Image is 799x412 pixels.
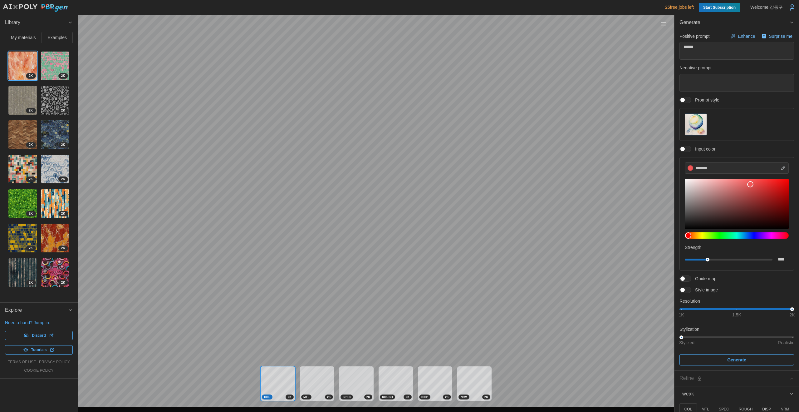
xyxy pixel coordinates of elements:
[674,15,799,30] button: Generate
[29,177,33,182] span: 2 K
[61,73,65,78] span: 2 K
[665,4,694,10] p: 25 free jobs left
[5,331,73,340] a: Discord
[727,355,746,365] span: Generate
[41,189,70,218] a: E0WDekRgOSM6MXRuYTC42K
[729,32,757,41] button: Enhance
[8,258,37,287] a: VHlsLYLO2dYIXbUDQv9T2K
[264,395,270,399] span: COL
[8,224,37,252] img: SqvTK9WxGY1p835nerRz
[288,395,292,399] span: 2 K
[29,211,33,216] span: 2 K
[41,155,70,184] a: BaNnYycJ0fHhekiD6q2s2K
[41,120,70,149] img: Hz2WzdisDSdMN9J5i1Bs
[5,303,68,318] span: Explore
[41,52,70,80] img: A4Ip82XD3EJnSCKI0NXd
[484,395,488,399] span: 2 K
[327,395,331,399] span: 2 K
[41,223,70,253] a: PtnkfkJ0rlOgzqPVzBbq2K
[685,114,707,135] img: Prompt style
[29,280,33,285] span: 2 K
[684,407,692,412] p: COL
[679,15,789,30] span: Generate
[61,177,65,182] span: 2 K
[41,189,70,218] img: E0WDekRgOSM6MXRuYTC4
[674,371,799,386] button: Refine
[31,345,47,354] span: Tutorials
[781,407,789,412] p: NRM
[41,258,70,287] a: CHIX8LGRgTTB8f7hNWti2K
[29,73,33,78] span: 2 K
[674,30,799,370] div: Generate
[659,20,668,28] button: Toggle viewport controls
[679,375,789,382] div: Refine
[41,86,70,115] a: rHikvvBoB3BgiCY53ZRV2K
[61,211,65,216] span: 2 K
[61,246,65,251] span: 2 K
[679,298,794,304] p: Resolution
[679,65,794,71] p: Negative prompt
[5,345,73,355] a: Tutorials
[739,407,753,412] p: ROUGH
[8,223,37,253] a: SqvTK9WxGY1p835nerRz2K
[738,33,756,39] p: Enhance
[61,108,65,113] span: 2 K
[685,113,707,136] button: Prompt style
[8,120,37,149] img: xGfjer9ro03ZFYxz6oRE
[41,258,70,287] img: CHIX8LGRgTTB8f7hNWti
[41,51,70,81] a: A4Ip82XD3EJnSCKI0NXd2K
[48,35,67,40] span: Examples
[41,120,70,149] a: Hz2WzdisDSdMN9J5i1Bs2K
[8,120,37,149] a: xGfjer9ro03ZFYxz6oRE2K
[691,287,718,293] span: Style image
[769,33,794,39] p: Surprise me
[679,386,789,402] span: Tweak
[691,275,716,282] span: Guide map
[691,97,719,103] span: Prompt style
[674,386,799,402] button: Tweak
[303,395,309,399] span: MTL
[8,51,37,81] a: x8yfbN4GTchSu5dOOcil2K
[32,331,46,340] span: Discord
[366,395,370,399] span: 2 K
[8,360,36,365] a: terms of use
[61,280,65,285] span: 2 K
[445,395,449,399] span: 2 K
[679,33,709,39] p: Positive prompt
[5,15,68,30] span: Library
[343,395,351,399] span: SPEC
[699,3,740,12] a: Start Subscription
[8,258,37,287] img: VHlsLYLO2dYIXbUDQv9T
[691,146,715,152] span: Input color
[8,86,37,115] a: xFUu4JYEYTMgrsbqNkuZ2K
[679,354,794,365] button: Generate
[8,189,37,218] a: JRFGPhhRt5Yj1BDkBmTq2K
[41,86,70,115] img: rHikvvBoB3BgiCY53ZRV
[8,52,37,80] img: x8yfbN4GTchSu5dOOcil
[8,155,37,184] a: HoR2omZZLXJGORTLu1Xa2K
[679,326,794,332] p: Stylization
[750,4,783,10] p: Welcome, 강동구
[421,395,428,399] span: DISP
[760,32,794,41] button: Surprise me
[8,189,37,218] img: JRFGPhhRt5Yj1BDkBmTq
[703,3,736,12] span: Start Subscription
[461,395,467,399] span: NRM
[24,368,53,373] a: cookie policy
[5,320,73,326] p: Need a hand? Jump in:
[41,224,70,252] img: PtnkfkJ0rlOgzqPVzBbq
[685,244,789,251] p: Strength
[762,407,771,412] p: DISP
[8,86,37,115] img: xFUu4JYEYTMgrsbqNkuZ
[702,407,709,412] p: MTL
[2,4,68,12] img: AIxPoly PBRgen
[41,155,70,184] img: BaNnYycJ0fHhekiD6q2s
[39,360,70,365] a: privacy policy
[719,407,729,412] p: SPEC
[11,35,36,40] span: My materials
[8,155,37,184] img: HoR2omZZLXJGORTLu1Xa
[382,395,393,399] span: ROUGH
[29,246,33,251] span: 2 K
[406,395,409,399] span: 2 K
[61,142,65,147] span: 2 K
